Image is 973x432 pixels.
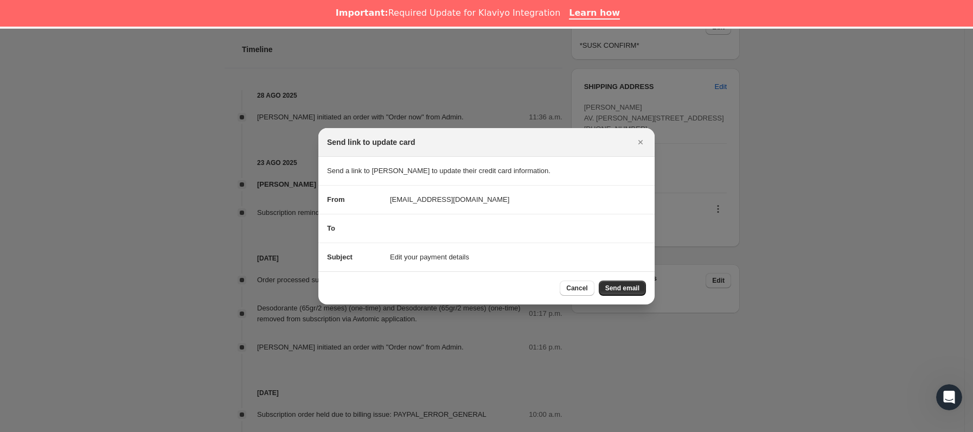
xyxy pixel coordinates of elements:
[936,384,962,410] iframe: Intercom live chat
[336,8,560,18] div: Required Update for Klaviyo Integration
[569,8,620,20] a: Learn how
[336,8,388,18] b: Important:
[633,135,648,150] button: Cerrar
[566,284,587,293] span: Cancel
[390,194,509,205] span: [EMAIL_ADDRESS][DOMAIN_NAME]
[560,281,594,296] button: Cancel
[327,253,353,261] span: Subject
[327,224,335,232] span: To
[327,137,415,148] h2: Send link to update card
[327,166,646,176] p: Send a link to [PERSON_NAME] to update their credit card information.
[599,281,646,296] button: Send email
[390,252,469,263] span: Edit your payment details
[605,284,639,293] span: Send email
[327,195,345,204] span: From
